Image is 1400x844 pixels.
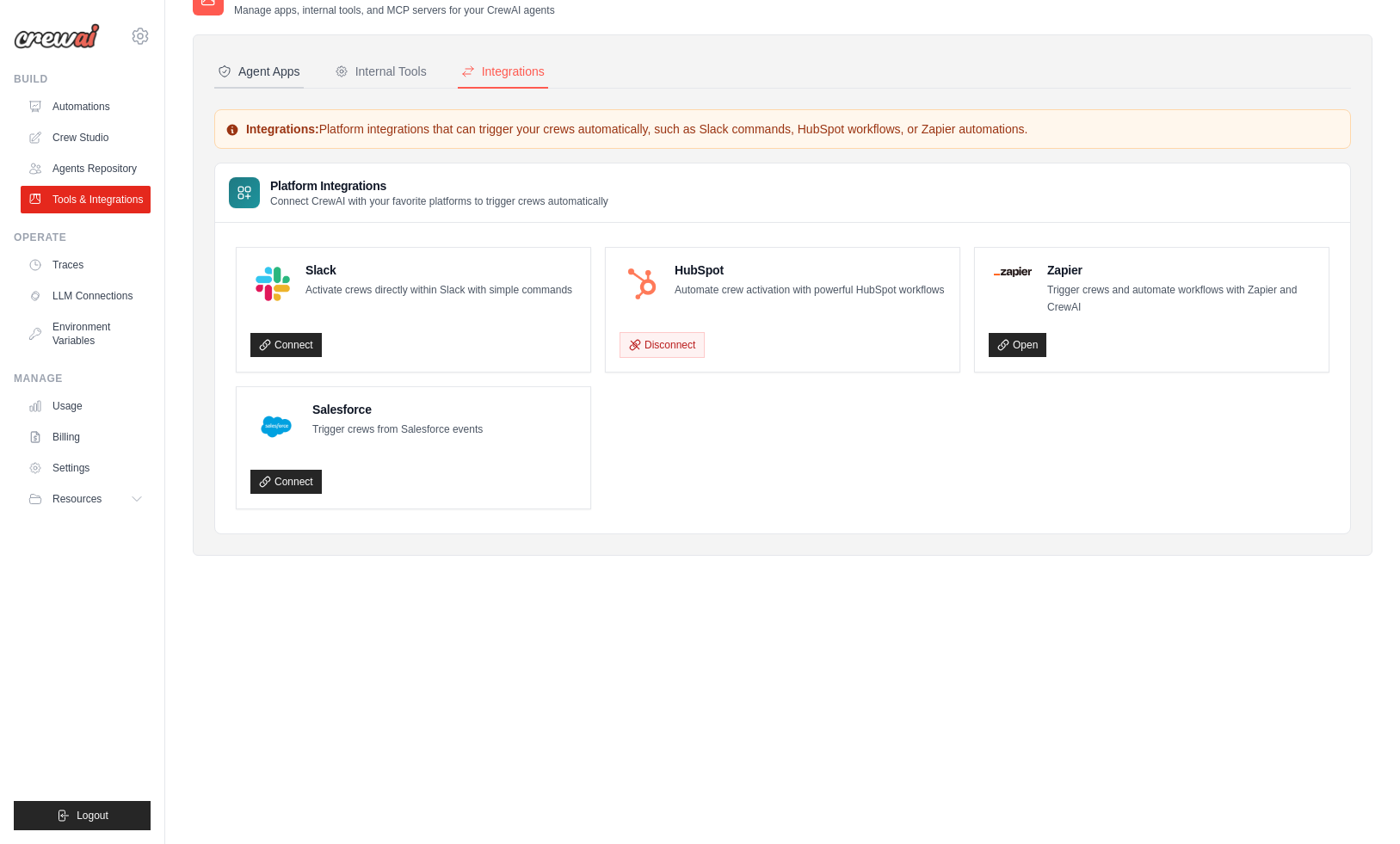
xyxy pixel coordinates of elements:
button: Logout [14,801,151,830]
span: Logout [77,809,108,822]
button: Integrations [458,56,548,89]
p: Connect CrewAI with your favorite platforms to trigger crews automatically [270,194,608,208]
h4: HubSpot [675,262,944,279]
p: Activate crews directly within Slack with simple commands [305,282,572,299]
a: Tools & Integrations [21,186,151,213]
a: Connect [250,470,322,494]
div: Build [14,72,151,86]
div: Agent Apps [218,63,300,80]
a: Agents Repository [21,155,151,182]
p: Automate crew activation with powerful HubSpot workflows [675,282,944,299]
a: Usage [21,392,151,420]
button: Disconnect [620,332,705,358]
div: Internal Tools [335,63,427,80]
p: Platform integrations that can trigger your crews automatically, such as Slack commands, HubSpot ... [225,120,1340,138]
a: Traces [21,251,151,279]
p: Trigger crews from Salesforce events [312,422,483,439]
a: Crew Studio [21,124,151,151]
img: Salesforce Logo [256,406,297,447]
button: Agent Apps [214,56,304,89]
a: Environment Variables [21,313,151,354]
img: Zapier Logo [994,267,1032,277]
iframe: Chat Widget [1314,761,1400,844]
img: Logo [14,23,100,49]
a: Automations [21,93,151,120]
img: Slack Logo [256,267,290,301]
strong: Integrations: [246,122,319,136]
a: Connect [250,333,322,357]
div: Manage [14,372,151,385]
a: LLM Connections [21,282,151,310]
h4: Salesforce [312,401,483,418]
a: Settings [21,454,151,482]
a: Billing [21,423,151,451]
button: Resources [21,485,151,513]
h4: Slack [305,262,572,279]
div: Operate [14,231,151,244]
a: Open [989,333,1046,357]
h3: Platform Integrations [270,177,608,194]
span: Resources [52,492,102,506]
button: Internal Tools [331,56,430,89]
p: Trigger crews and automate workflows with Zapier and CrewAI [1047,282,1315,316]
h4: Zapier [1047,262,1315,279]
img: HubSpot Logo [625,267,659,301]
p: Manage apps, internal tools, and MCP servers for your CrewAI agents [234,3,555,17]
div: Integrations [461,63,545,80]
